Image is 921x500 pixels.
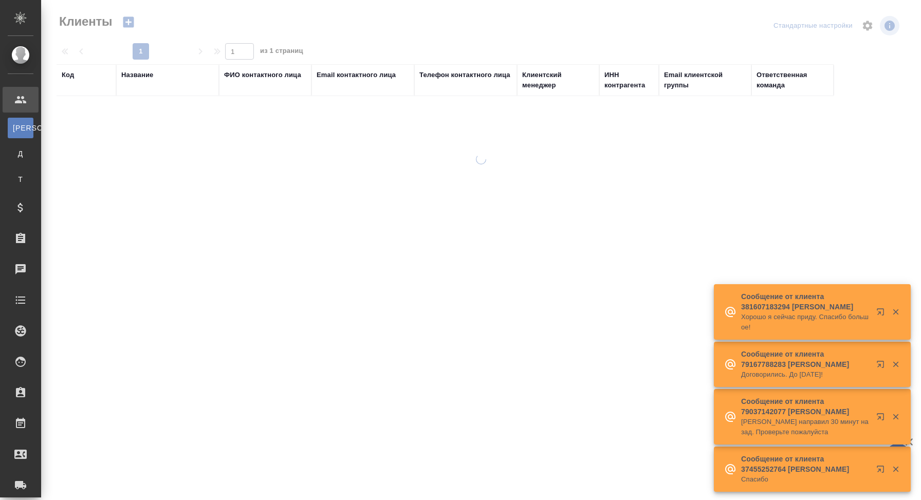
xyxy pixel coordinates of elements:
div: Телефон контактного лица [419,70,510,80]
button: Открыть в новой вкладке [870,459,895,484]
p: Сообщение от клиента 79037142077 [PERSON_NAME] [741,396,870,417]
button: Закрыть [885,412,906,421]
div: Email клиентской группы [664,70,746,90]
a: Д [8,143,33,164]
button: Закрыть [885,465,906,474]
p: Сообщение от клиента 37455252764 [PERSON_NAME] [741,454,870,474]
div: Ответственная команда [757,70,828,90]
button: Открыть в новой вкладке [870,354,895,379]
div: Код [62,70,74,80]
div: ИНН контрагента [604,70,654,90]
button: Открыть в новой вкладке [870,302,895,326]
div: Название [121,70,153,80]
div: Email контактного лица [317,70,396,80]
button: Закрыть [885,360,906,369]
p: Сообщение от клиента 381607183294 [PERSON_NAME] [741,291,870,312]
span: Т [13,174,28,184]
span: Д [13,149,28,159]
div: ФИО контактного лица [224,70,301,80]
span: [PERSON_NAME] [13,123,28,133]
p: Сообщение от клиента 79167788283 [PERSON_NAME] [741,349,870,369]
p: Спасибо [741,474,870,485]
p: Хорошо я сейчас приду. Спасибо большое! [741,312,870,332]
a: Т [8,169,33,190]
a: [PERSON_NAME] [8,118,33,138]
p: [PERSON_NAME] направил 30 минут назад. Проверьте пожалуйста [741,417,870,437]
button: Открыть в новой вкладке [870,406,895,431]
p: Договорились. До [DATE]! [741,369,870,380]
button: Закрыть [885,307,906,317]
div: Клиентский менеджер [522,70,594,90]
